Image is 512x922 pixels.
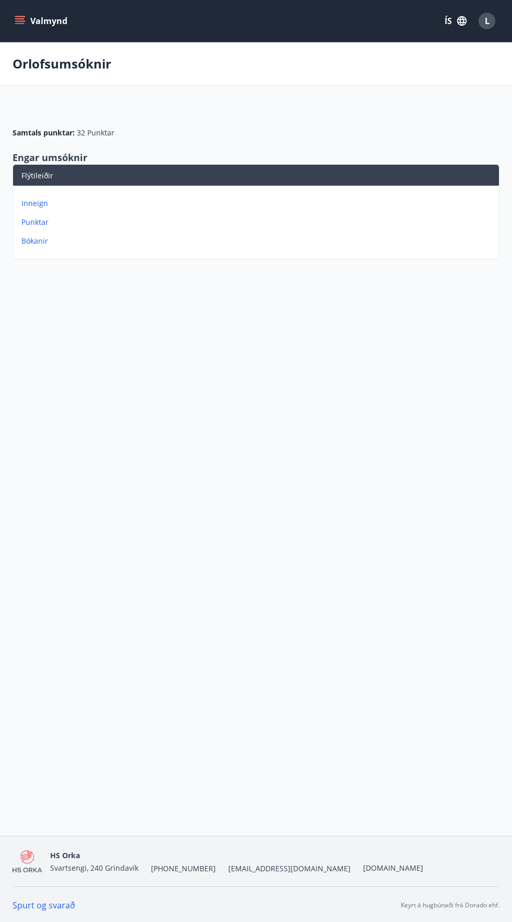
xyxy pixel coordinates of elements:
p: Punktar [21,217,495,227]
p: Bókanir [21,236,495,246]
span: HS Orka [50,850,80,860]
button: L [474,8,499,33]
p: Orlofsumsóknir [13,55,111,73]
span: Svartsengi, 240 Grindavík [50,863,138,873]
span: 32 Punktar [77,128,114,138]
span: Samtals punktar : [13,128,75,138]
p: Keyrt á hugbúnaði frá Dorado ehf. [401,901,499,910]
a: [DOMAIN_NAME] [363,863,423,873]
button: menu [13,12,72,30]
span: L [485,15,490,27]
p: Inneign [21,198,495,209]
span: Engar umsóknir [13,151,87,164]
span: Flýtileiðir [21,170,53,180]
img: 4KEE8UqMSwrAKrdyHDgoo3yWdiux5j3SefYx3pqm.png [13,850,42,873]
a: Spurt og svarað [13,900,75,911]
span: [PHONE_NUMBER] [151,863,216,874]
button: ÍS [439,12,472,30]
span: [EMAIL_ADDRESS][DOMAIN_NAME] [228,863,351,874]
